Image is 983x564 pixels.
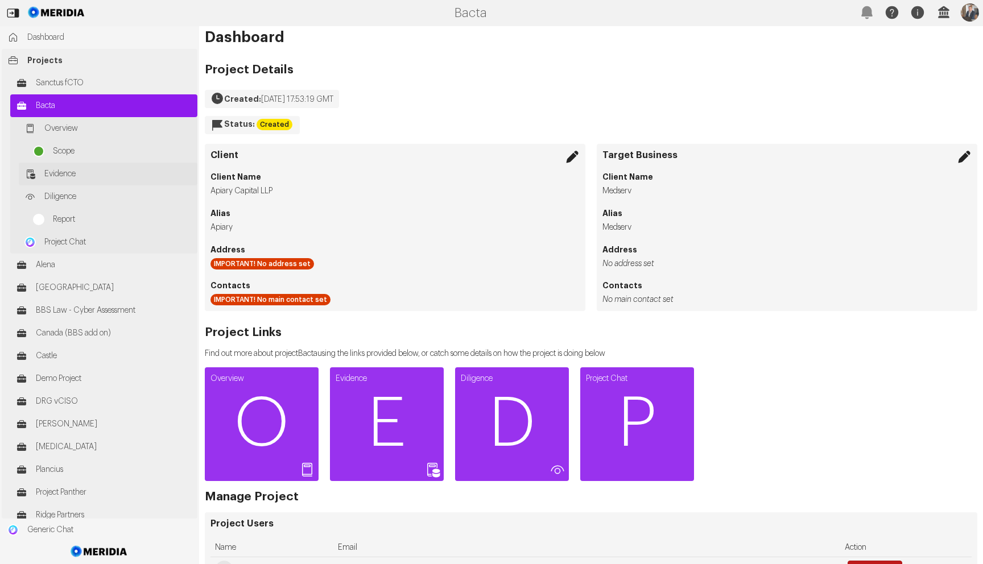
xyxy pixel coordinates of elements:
[27,524,192,536] span: Generic Chat
[10,367,197,390] a: Demo Project
[205,348,605,359] p: Find out more about project Bacta using the links provided below, or catch some details on how th...
[10,481,197,504] a: Project Panther
[27,208,197,231] a: Report
[210,518,972,529] h3: Project Users
[330,390,444,458] span: E
[36,327,192,339] span: Canada (BBS add on)
[36,373,192,384] span: Demo Project
[36,441,192,453] span: [MEDICAL_DATA]
[27,32,192,43] span: Dashboard
[2,26,197,49] a: Dashboard
[10,276,197,299] a: [GEOGRAPHIC_DATA]
[602,244,972,255] h4: Address
[602,150,972,161] h3: Target Business
[210,150,580,161] h3: Client
[36,259,192,271] span: Alena
[10,72,197,94] a: Sanctus fCTO
[602,208,972,219] h4: Alias
[36,77,192,89] span: Sanctus fCTO
[210,92,224,105] svg: Created On
[338,538,836,557] div: Email
[602,280,972,291] h4: Contacts
[36,487,192,498] span: Project Panther
[10,345,197,367] a: Castle
[210,222,580,233] li: Apiary
[19,231,197,254] a: Project ChatProject Chat
[19,163,197,185] a: Evidence
[580,390,694,458] span: P
[210,171,580,183] h4: Client Name
[44,237,192,248] span: Project Chat
[2,519,197,541] a: Generic ChatGeneric Chat
[36,305,192,316] span: BBS Law - Cyber Assessment
[7,524,19,536] img: Generic Chat
[36,396,192,407] span: DRG vCISO
[602,222,972,233] li: Medserv
[36,350,192,362] span: Castle
[53,214,192,225] span: Report
[27,140,197,163] a: Scope
[602,296,674,304] i: No main contact set
[10,458,197,481] a: Plancius
[261,96,333,103] span: [DATE] 17:53:19 GMT
[205,390,319,458] span: O
[36,100,192,111] span: Bacta
[210,294,331,305] div: IMPORTANT! No main contact set
[10,322,197,345] a: Canada (BBS add on)
[961,3,979,22] img: Profile Icon
[53,146,192,157] span: Scope
[205,64,339,76] h2: Project Details
[205,367,319,481] a: OverviewO
[10,254,197,276] a: Alena
[455,390,569,458] span: D
[10,413,197,436] a: [PERSON_NAME]
[36,464,192,475] span: Plancius
[210,208,580,219] h4: Alias
[224,95,261,103] strong: Created:
[2,49,197,72] a: Projects
[10,390,197,413] a: DRG vCISO
[455,367,569,481] a: DiligenceD
[27,55,192,66] span: Projects
[36,282,192,293] span: [GEOGRAPHIC_DATA]
[10,94,197,117] a: Bacta
[10,504,197,526] a: Ridge Partners
[210,280,580,291] h4: Contacts
[69,539,130,564] img: Meridia Logo
[36,509,192,521] span: Ridge Partners
[205,32,977,43] h1: Dashboard
[44,123,192,134] span: Overview
[257,119,292,130] div: Created
[224,120,255,128] strong: Status:
[210,185,580,197] li: Apiary Capital LLP
[44,168,192,180] span: Evidence
[205,491,299,503] h2: Manage Project
[602,260,654,268] i: No address set
[10,436,197,458] a: [MEDICAL_DATA]
[215,538,329,557] div: Name
[44,191,192,202] span: Diligence
[602,185,972,197] li: Medserv
[24,237,36,248] img: Project Chat
[10,299,197,322] a: BBS Law - Cyber Assessment
[19,185,197,208] a: Diligence
[330,367,444,481] a: EvidenceE
[19,117,197,140] a: Overview
[210,244,580,255] h4: Address
[205,327,605,338] h2: Project Links
[36,418,192,430] span: [PERSON_NAME]
[845,538,967,557] div: Action
[602,171,972,183] h4: Client Name
[210,258,314,269] div: IMPORTANT! No address set
[580,367,694,481] a: Project ChatP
